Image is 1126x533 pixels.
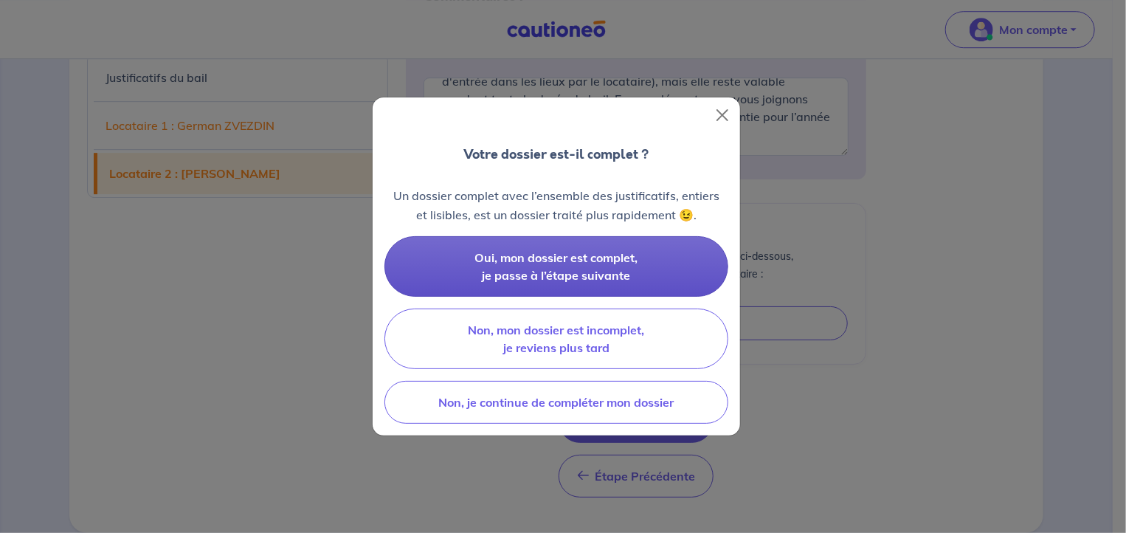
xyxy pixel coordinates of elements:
span: Non, mon dossier est incomplet, je reviens plus tard [469,323,645,355]
button: Non, je continue de compléter mon dossier [384,381,728,424]
button: Close [711,103,734,127]
span: Non, je continue de compléter mon dossier [439,395,674,410]
button: Non, mon dossier est incomplet, je reviens plus tard [384,309,728,369]
p: Votre dossier est-il complet ? [464,145,649,164]
button: Oui, mon dossier est complet, je passe à l’étape suivante [384,236,728,297]
span: Oui, mon dossier est complet, je passe à l’étape suivante [475,250,638,283]
p: Un dossier complet avec l’ensemble des justificatifs, entiers et lisibles, est un dossier traité ... [384,186,728,224]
